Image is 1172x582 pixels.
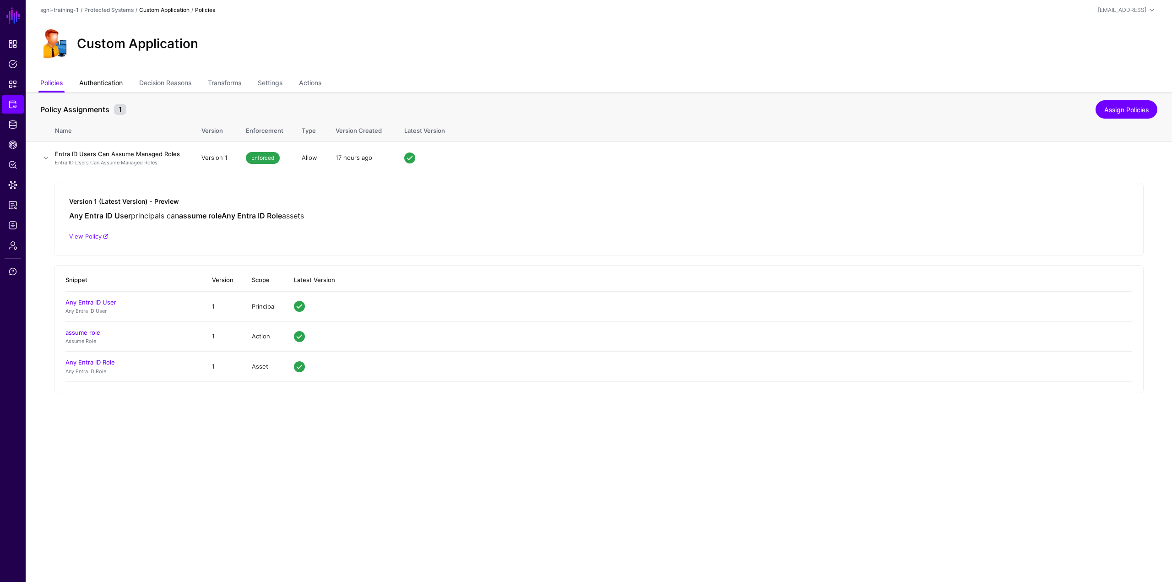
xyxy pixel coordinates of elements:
th: Latest Version [395,117,1172,141]
span: Enforced [246,152,280,164]
span: 17 hours ago [336,154,372,161]
strong: assume role [179,211,222,220]
span: Identity Data Fabric [8,120,17,129]
a: Actions [299,75,321,92]
td: Allow [293,141,326,174]
span: Snippets [8,80,17,89]
strong: Custom Application [139,6,190,13]
th: Enforcement [237,117,293,141]
strong: Policies [195,6,215,13]
p: Any Entra ID Role [65,368,194,375]
th: Name [55,117,192,141]
th: Snippet [65,269,203,291]
a: Protected Systems [2,95,24,114]
a: Settings [258,75,282,92]
a: assume role [65,329,100,336]
div: / [134,6,139,14]
span: principals can [131,211,179,220]
span: Admin [8,241,17,250]
td: Asset [243,352,285,382]
a: Admin [2,236,24,255]
span: Data Lens [8,180,17,190]
h4: Entra ID Users Can Assume Managed Roles [55,150,183,158]
img: svg+xml;base64,PHN2ZyB3aWR0aD0iOTgiIGhlaWdodD0iMTIyIiB2aWV3Qm94PSIwIDAgOTggMTIyIiBmaWxsPSJub25lIi... [40,29,70,59]
p: Assume Role [65,337,194,345]
a: Policies [40,75,63,92]
h2: Custom Application [77,36,198,52]
a: CAEP Hub [2,136,24,154]
a: Protected Systems [84,6,134,13]
p: Entra ID Users Can Assume Managed Roles [55,159,183,167]
strong: Any Entra ID User [69,211,131,220]
th: Latest Version [285,269,1132,291]
a: sgnl-training-1 [40,6,79,13]
a: Reports [2,196,24,214]
span: Logs [8,221,17,230]
strong: Any Entra ID Role [222,211,282,220]
p: Any Entra ID User [65,307,194,315]
div: [EMAIL_ADDRESS] [1098,6,1146,14]
a: Assign Policies [1096,100,1157,119]
a: Any Entra ID Role [65,359,115,366]
span: Policies [8,60,17,69]
h5: Version 1 (Latest Version) - Preview [69,198,1129,206]
a: SGNL [5,5,21,26]
a: Snippets [2,75,24,93]
a: Identity Data Fabric [2,115,24,134]
span: Support [8,267,17,276]
th: Scope [243,269,285,291]
a: Data Lens [2,176,24,194]
th: Version Created [326,117,395,141]
div: / [190,6,195,14]
a: View Policy [69,233,109,240]
th: Type [293,117,326,141]
span: Dashboard [8,39,17,49]
td: 1 [203,291,243,321]
a: Any Entra ID User [65,299,116,306]
small: 1 [114,104,126,115]
td: 1 [203,352,243,382]
span: Policy Assignments [38,104,112,115]
a: Policies [2,55,24,73]
a: Dashboard [2,35,24,53]
a: Authentication [79,75,123,92]
span: Protected Systems [8,100,17,109]
th: Version [203,269,243,291]
a: Decision Reasons [139,75,191,92]
a: Policy Lens [2,156,24,174]
span: assets [282,211,304,220]
span: Reports [8,201,17,210]
a: Transforms [208,75,241,92]
td: Version 1 [192,141,237,174]
th: Version [192,117,237,141]
a: Logs [2,216,24,234]
td: 1 [203,321,243,352]
span: CAEP Hub [8,140,17,149]
td: Action [243,321,285,352]
td: Principal [243,291,285,321]
span: Policy Lens [8,160,17,169]
div: / [79,6,84,14]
